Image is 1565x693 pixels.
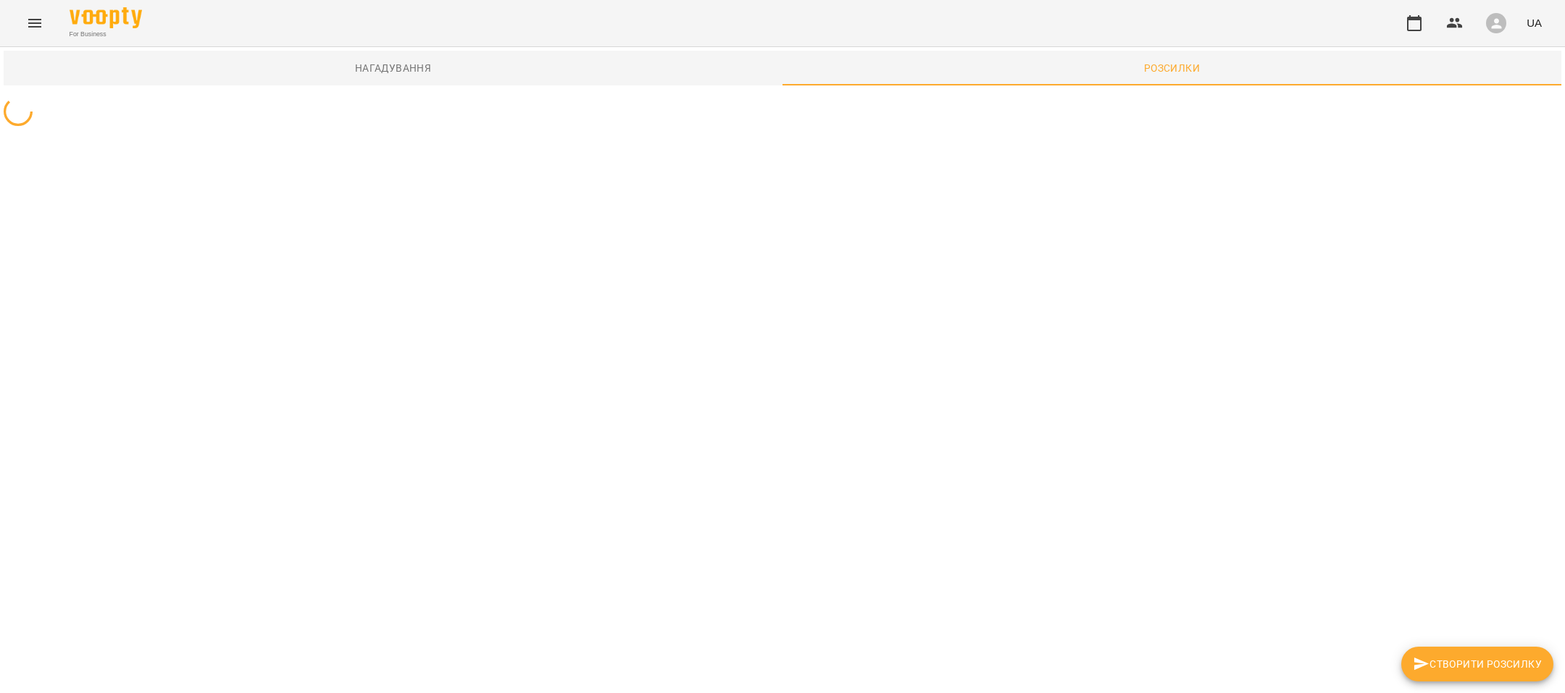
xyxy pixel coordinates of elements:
[17,6,52,41] button: Menu
[4,51,1561,85] div: messaging tabs
[791,59,1553,77] span: Розсилки
[1521,9,1548,36] button: UA
[12,59,774,77] span: Нагадування
[70,30,142,39] span: For Business
[70,7,142,28] img: Voopty Logo
[1527,15,1542,30] span: UA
